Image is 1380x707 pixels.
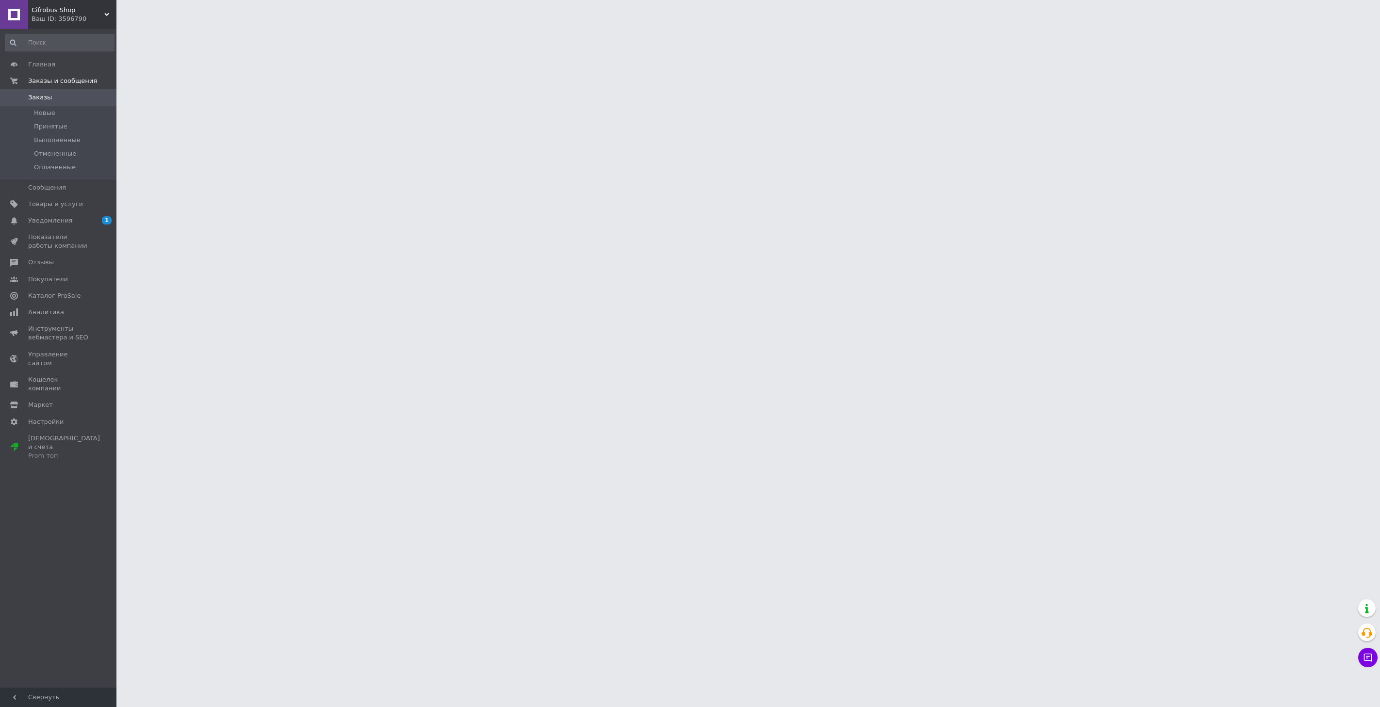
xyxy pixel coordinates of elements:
span: Товары и услуги [28,200,83,209]
span: Отзывы [28,258,54,267]
span: Заказы и сообщения [28,77,97,85]
span: Показатели работы компании [28,233,90,250]
span: Новые [34,109,55,117]
span: Кошелек компании [28,375,90,393]
button: Чат с покупателем [1358,648,1378,667]
span: Главная [28,60,55,69]
span: Покупатели [28,275,68,284]
span: Сообщения [28,183,66,192]
span: Аналитика [28,308,64,317]
span: Настройки [28,418,64,426]
span: Оплаченные [34,163,76,172]
span: Уведомления [28,216,72,225]
span: Выполненные [34,136,81,145]
span: Заказы [28,93,52,102]
span: Инструменты вебмастера и SEO [28,324,90,342]
span: Маркет [28,401,53,409]
div: Prom топ [28,451,100,460]
input: Поиск [5,34,115,51]
span: Принятые [34,122,67,131]
span: [DEMOGRAPHIC_DATA] и счета [28,434,100,461]
span: Cifrobus Shop [32,6,104,15]
span: Управление сайтом [28,350,90,368]
span: Отмененные [34,149,76,158]
div: Ваш ID: 3596790 [32,15,116,23]
span: 1 [102,216,112,225]
span: Каталог ProSale [28,291,81,300]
